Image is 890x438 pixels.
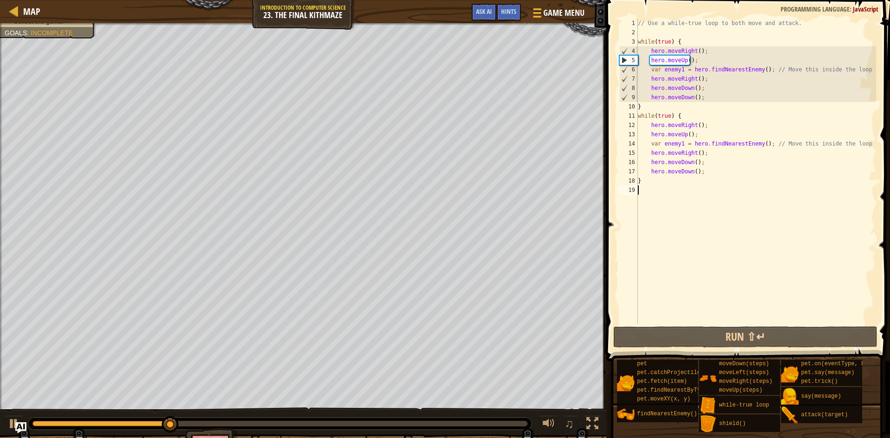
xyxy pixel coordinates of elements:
[619,167,638,176] div: 17
[637,387,727,394] span: pet.findNearestByType(type)
[619,176,638,185] div: 18
[637,361,647,367] span: pet
[619,37,638,46] div: 3
[23,5,40,18] span: Map
[619,19,638,28] div: 1
[620,74,638,83] div: 7
[15,422,26,433] button: Ask AI
[31,29,73,37] span: Incomplete
[501,7,516,16] span: Hints
[620,93,638,102] div: 9
[583,415,602,434] button: Toggle fullscreen
[619,185,638,195] div: 19
[5,415,23,434] button: Ctrl + P: Play
[801,369,854,376] span: pet.say(message)
[801,393,841,400] span: say(message)
[563,415,578,434] button: ♫
[620,46,638,56] div: 4
[619,102,638,111] div: 10
[619,148,638,158] div: 15
[801,378,838,385] span: pet.trick()
[540,415,558,434] button: Adjust volume
[565,417,574,431] span: ♫
[853,5,878,13] span: JavaScript
[19,5,40,18] a: Map
[719,402,769,408] span: while-true loop
[620,56,638,65] div: 5
[617,374,635,392] img: portrait.png
[781,406,799,424] img: portrait.png
[637,411,697,417] span: findNearestEnemy()
[781,388,799,406] img: portrait.png
[719,369,769,376] span: moveLeft(steps)
[719,387,763,394] span: moveUp(steps)
[699,369,717,387] img: portrait.png
[637,369,724,376] span: pet.catchProjectile(arrow)
[471,4,496,21] button: Ask AI
[781,5,850,13] span: Programming language
[620,83,638,93] div: 8
[619,139,638,148] div: 14
[619,158,638,167] div: 16
[801,412,848,418] span: attack(target)
[5,29,27,37] span: Goals
[637,378,687,385] span: pet.fetch(item)
[850,5,853,13] span: :
[699,415,717,433] img: portrait.png
[617,406,635,423] img: portrait.png
[719,420,746,427] span: shield()
[637,396,690,402] span: pet.moveXY(x, y)
[719,378,772,385] span: moveRight(steps)
[699,397,717,414] img: portrait.png
[613,326,878,348] button: Run ⇧↵
[719,361,769,367] span: moveDown(steps)
[619,130,638,139] div: 13
[619,111,638,121] div: 11
[801,361,888,367] span: pet.on(eventType, handler)
[619,121,638,130] div: 12
[620,65,638,74] div: 6
[526,4,590,25] button: Game Menu
[476,7,492,16] span: Ask AI
[619,28,638,37] div: 2
[781,365,799,383] img: portrait.png
[27,29,31,37] span: :
[543,7,585,19] span: Game Menu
